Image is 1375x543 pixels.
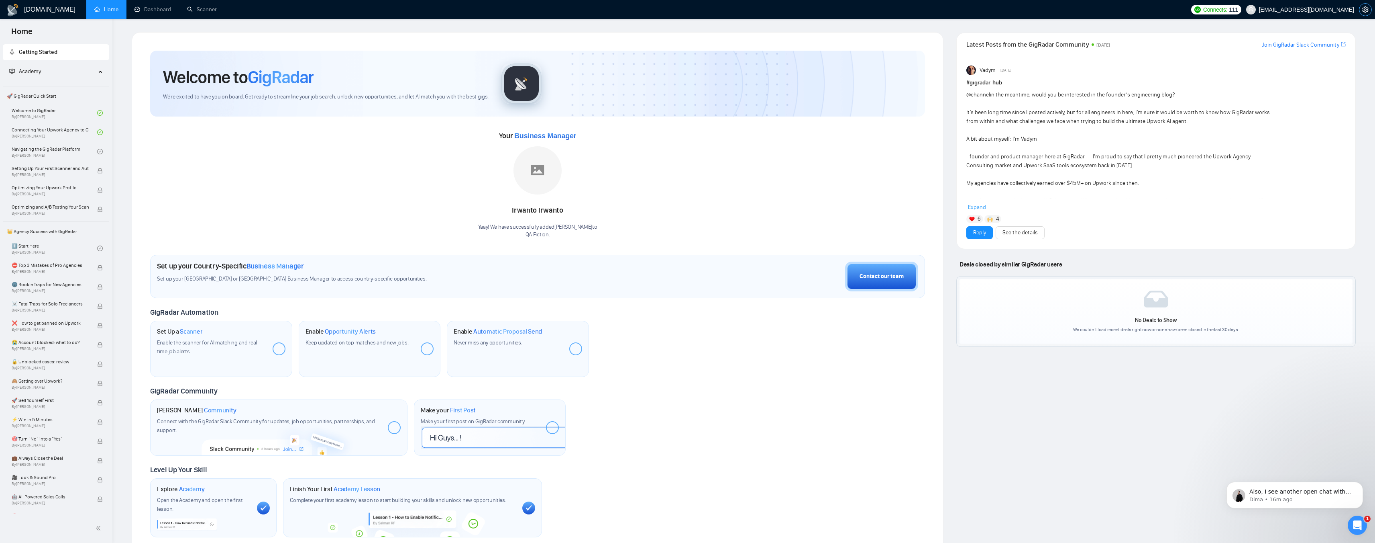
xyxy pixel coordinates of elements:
[1359,6,1372,13] a: setting
[97,284,103,290] span: lock
[157,418,375,434] span: Connect with the GigRadar Slack Community for updates, job opportunities, partnerships, and support.
[860,272,904,281] div: Contact our team
[12,281,89,289] span: 🌚 Rookie Traps for New Agencies
[1341,41,1346,47] span: export
[473,328,542,336] span: Automatic Proposal Send
[97,265,103,270] span: lock
[966,226,993,239] button: Reply
[306,339,409,346] span: Keep updated on top matches and new jobs.
[4,223,108,240] span: 👑 Agency Success with GigRadar
[306,328,376,336] h1: Enable
[12,493,89,501] span: 🤖 AI-Powered Sales Calls
[6,4,19,16] img: logo
[12,346,89,351] span: By [PERSON_NAME]
[968,204,986,211] span: Expand
[4,88,108,104] span: 🚀 GigRadar Quick Start
[12,289,89,293] span: By [PERSON_NAME]
[334,485,380,493] span: Academy Lesson
[12,396,89,404] span: 🚀 Sell Yourself First
[150,387,218,395] span: GigRadar Community
[478,231,597,239] p: QA Fiction .
[97,438,103,444] span: lock
[35,31,139,38] p: Message from Dima, sent 16m ago
[12,366,89,371] span: By [PERSON_NAME]
[12,192,89,197] span: By [PERSON_NAME]
[163,93,489,101] span: We're excited to have you on board. Get ready to streamline your job search, unlock new opportuni...
[450,406,476,414] span: First Post
[97,303,103,309] span: lock
[12,261,89,269] span: ⛔ Top 3 Mistakes of Pro Agencies
[157,497,243,512] span: Open the Academy and open the first lesson.
[1359,3,1372,16] button: setting
[290,485,380,493] h1: Finish Your First
[19,49,57,55] span: Getting Started
[19,68,41,75] span: Academy
[513,146,562,195] img: placeholder.png
[1214,465,1375,521] iframe: Intercom notifications message
[12,454,89,462] span: 💼 Always Close the Deal
[12,308,89,313] span: By [PERSON_NAME]
[12,203,89,211] span: Optimizing and A/B Testing Your Scanner for Better Results
[996,226,1045,239] button: See the details
[97,458,103,463] span: lock
[97,496,103,502] span: lock
[94,6,118,13] a: homeHome
[97,400,103,406] span: lock
[1348,516,1367,535] iframe: Intercom live chat
[97,207,103,212] span: lock
[204,406,236,414] span: Community
[12,319,89,327] span: ❌ How to get banned on Upwork
[202,418,356,455] img: slackcommunity-bg.png
[3,44,109,60] li: Getting Started
[969,216,975,222] img: ❤️
[1096,42,1110,48] span: [DATE]
[97,342,103,348] span: lock
[97,381,103,386] span: lock
[12,385,89,390] span: By [PERSON_NAME]
[290,497,506,504] span: Complete your first academy lesson to start building your skills and unlock new opportunities.
[12,358,89,366] span: 🔓 Unblocked cases: review
[1135,317,1177,324] span: No Deals to Show
[157,328,202,336] h1: Set Up a
[1000,67,1011,74] span: [DATE]
[97,419,103,425] span: lock
[179,485,205,493] span: Academy
[1248,7,1254,12] span: user
[980,66,996,75] span: Vadym
[966,78,1346,87] h1: # gigradar-hub
[12,211,89,216] span: By [PERSON_NAME]
[1047,197,1054,204] span: 🎓
[454,328,542,336] h1: Enable
[97,187,103,193] span: lock
[180,328,202,336] span: Scanner
[96,524,104,532] span: double-left
[12,462,89,467] span: By [PERSON_NAME]
[978,215,981,223] span: 6
[499,131,576,140] span: Your
[421,406,476,414] h1: Make your
[12,240,97,257] a: 1️⃣ Start HereBy[PERSON_NAME]
[150,308,218,317] span: GigRadar Automation
[97,323,103,328] span: lock
[163,66,314,88] h1: Welcome to
[157,262,304,270] h1: Set up your Country-Specific
[248,66,314,88] span: GigRadar
[12,184,89,192] span: Optimizing Your Upwork Profile
[97,110,103,116] span: check-circle
[97,246,103,251] span: check-circle
[322,510,503,537] img: academy-bg.png
[12,473,89,482] span: 🎥 Look & Sound Pro
[134,6,171,13] a: dashboardDashboard
[12,443,89,448] span: By [PERSON_NAME]
[12,172,89,177] span: By [PERSON_NAME]
[12,300,89,308] span: ☠️ Fatal Traps for Solo Freelancers
[966,90,1270,241] div: in the meantime, would you be interested in the founder’s engineering blog? It’s been long time s...
[1341,41,1346,48] a: export
[1002,228,1038,237] a: See the details
[478,223,597,239] div: Yaay! We have successfully added [PERSON_NAME] to
[187,6,217,13] a: searchScanner
[478,204,597,217] div: Irwanto Irwanto
[12,123,97,141] a: Connecting Your Upwork Agency to GigRadarBy[PERSON_NAME]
